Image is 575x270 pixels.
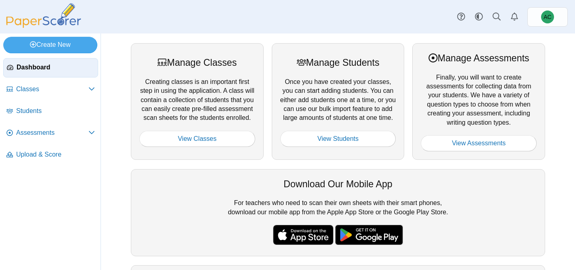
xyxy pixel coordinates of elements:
div: Download Our Mobile App [139,178,537,190]
a: Alerts [506,8,523,26]
a: PaperScorer [3,22,84,29]
a: View Classes [139,131,255,147]
div: Creating classes is an important first step in using the application. A class will contain a coll... [131,43,264,160]
img: google-play-badge.png [335,225,403,245]
div: Manage Assessments [421,52,537,65]
span: Dashboard [17,63,94,72]
span: Andrew Christman [544,14,551,20]
a: Classes [3,80,98,99]
a: Assessments [3,123,98,143]
div: Manage Students [280,56,396,69]
a: Upload & Score [3,145,98,165]
span: Students [16,107,95,115]
span: Assessments [16,128,88,137]
span: Upload & Score [16,150,95,159]
span: Andrew Christman [541,10,554,23]
span: Classes [16,85,88,94]
a: View Students [280,131,396,147]
a: Students [3,102,98,121]
img: apple-store-badge.svg [273,225,334,245]
div: Manage Classes [139,56,255,69]
img: PaperScorer [3,3,84,28]
a: View Assessments [421,135,537,151]
a: Dashboard [3,58,98,77]
a: Andrew Christman [527,7,568,27]
div: For teachers who need to scan their own sheets with their smart phones, download our mobile app f... [131,169,545,256]
div: Once you have created your classes, you can start adding students. You can either add students on... [272,43,405,160]
div: Finally, you will want to create assessments for collecting data from your students. We have a va... [412,43,545,160]
a: Create New [3,37,97,53]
